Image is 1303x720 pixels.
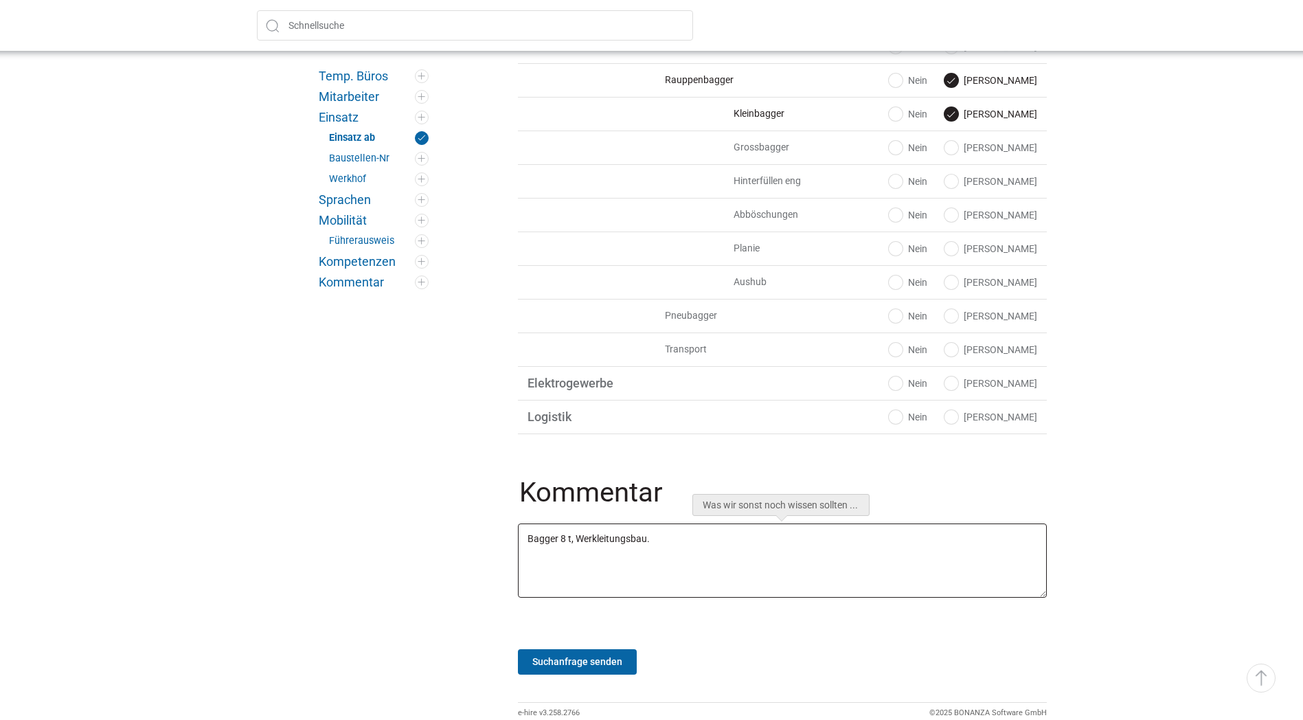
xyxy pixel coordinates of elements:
[528,309,869,322] span: Pneubagger
[1247,664,1276,693] a: ▵ Nach oben
[319,275,429,289] a: Kommentar
[319,90,429,104] a: Mitarbeiter
[944,74,1037,87] label: [PERSON_NAME]
[889,275,927,289] label: Nein
[528,410,696,423] span: Logistik
[528,275,861,289] span: Aushub
[528,242,861,255] span: Planie
[329,172,429,186] a: Werkhof
[528,74,869,87] span: Rauppenbagger
[319,255,429,269] a: Kompetenzen
[528,141,861,154] span: Grossbagger
[944,242,1037,256] label: [PERSON_NAME]
[257,10,693,41] input: Schnellsuche
[329,131,429,145] a: Einsatz ab
[889,410,927,424] label: Nein
[944,208,1037,222] label: [PERSON_NAME]
[319,193,429,207] a: Sprachen
[944,141,1037,155] label: [PERSON_NAME]
[329,152,429,166] a: Baustellen-Nr
[528,343,869,356] span: Transport
[944,376,1037,390] label: [PERSON_NAME]
[889,74,927,87] label: Nein
[518,479,1050,524] legend: Kommentar
[528,208,861,221] span: Abböschungen
[889,242,927,256] label: Nein
[944,107,1037,121] label: [PERSON_NAME]
[528,376,696,390] span: Elektrogewerbe
[528,107,861,120] span: Kleinbagger
[889,107,927,121] label: Nein
[944,275,1037,289] label: [PERSON_NAME]
[518,524,1047,598] textarea: Bagger 8 t, Werkleitungsbau.
[944,309,1037,323] label: [PERSON_NAME]
[528,175,861,188] span: Hinterfüllen eng
[944,343,1037,357] label: [PERSON_NAME]
[944,175,1037,188] label: [PERSON_NAME]
[889,175,927,188] label: Nein
[889,376,927,390] label: Nein
[518,649,637,675] input: Suchanfrage senden
[944,410,1037,424] label: [PERSON_NAME]
[889,309,927,323] label: Nein
[889,343,927,357] label: Nein
[889,208,927,222] label: Nein
[329,234,429,248] a: Führerausweis
[319,111,429,124] a: Einsatz
[319,69,429,83] a: Temp. Büros
[319,214,429,227] a: Mobilität
[889,141,927,155] label: Nein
